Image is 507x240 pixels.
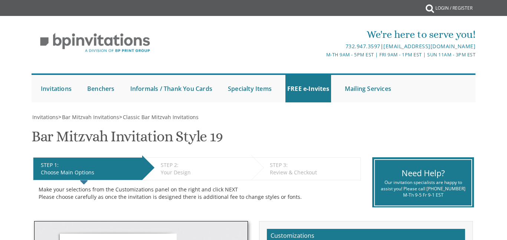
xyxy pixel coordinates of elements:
[343,75,393,102] a: Mailing Services
[285,75,331,102] a: FREE e-Invites
[32,114,58,121] a: Invitations
[32,27,159,58] img: BP Invitation Loft
[346,43,380,50] a: 732.947.3597
[41,161,138,169] div: STEP 1:
[270,161,356,169] div: STEP 3:
[32,128,223,150] h1: Bar Mitzvah Invitation Style 19
[161,161,248,169] div: STEP 2:
[180,51,476,59] div: M-Th 9am - 5pm EST | Fri 9am - 1pm EST | Sun 11am - 3pm EST
[61,114,119,121] a: Bar Mitzvah Invitations
[62,114,119,121] span: Bar Mitzvah Invitations
[39,186,355,201] div: Make your selections from the Customizations panel on the right and click NEXT Please choose care...
[180,27,476,42] div: We're here to serve you!
[180,42,476,51] div: |
[270,169,356,176] div: Review & Checkout
[123,114,199,121] span: Classic Bar Mitzvah Invitations
[41,169,138,176] div: Choose Main Options
[119,114,199,121] span: >
[161,169,248,176] div: Your Design
[380,167,466,179] div: Need Help?
[383,43,475,50] a: [EMAIL_ADDRESS][DOMAIN_NAME]
[226,75,274,102] a: Specialty Items
[39,75,73,102] a: Invitations
[128,75,214,102] a: Informals / Thank You Cards
[380,179,466,198] div: Our invitation specialists are happy to assist you! Please call [PHONE_NUMBER] M-Th 9-5 Fr 9-1 EST
[122,114,199,121] a: Classic Bar Mitzvah Invitations
[85,75,117,102] a: Benchers
[58,114,119,121] span: >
